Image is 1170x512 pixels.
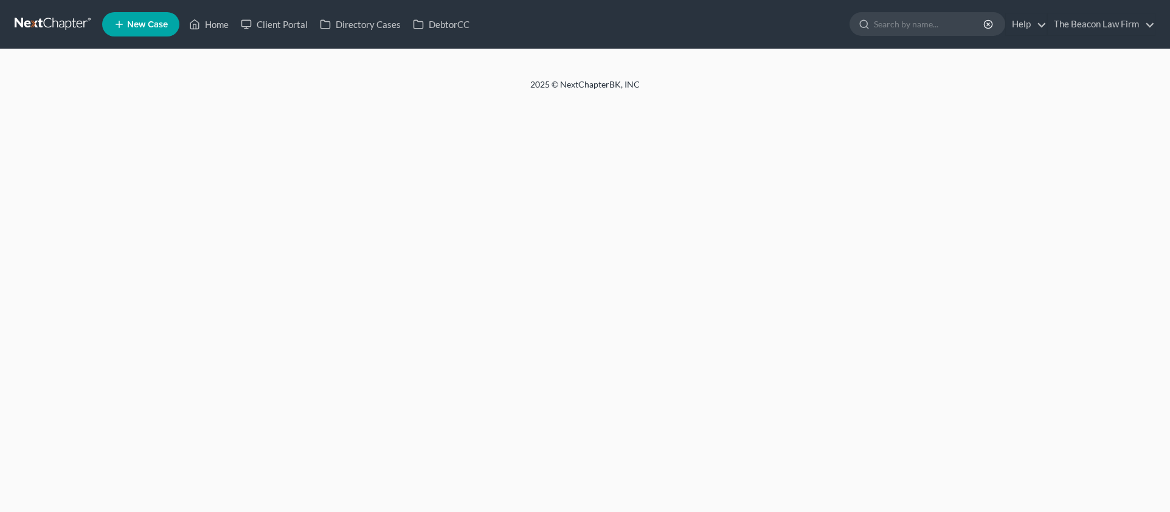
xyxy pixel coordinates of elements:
a: Help [1006,13,1047,35]
input: Search by name... [874,13,985,35]
a: Client Portal [235,13,314,35]
a: DebtorCC [407,13,476,35]
a: The Beacon Law Firm [1048,13,1155,35]
a: Directory Cases [314,13,407,35]
div: 2025 © NextChapterBK, INC [238,78,932,100]
a: Home [183,13,235,35]
span: New Case [127,20,168,29]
